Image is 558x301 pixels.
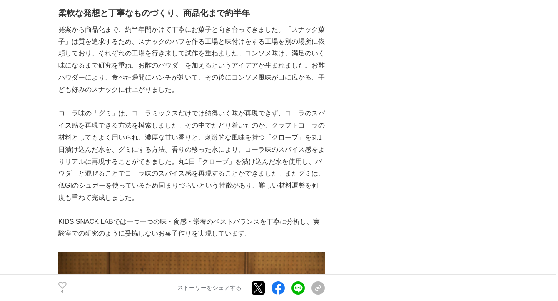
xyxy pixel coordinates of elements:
strong: 柔軟な発想と丁寧なものづくり、商品化まで約半年 [58,8,250,18]
p: ストーリーをシェアする [177,284,242,292]
p: KIDS SNACK LABでは一つ一つの味・食感・栄養のベストバランスを丁寧に分析し、実験室での研究のように妥協しないお菓子作りを実現しています。 [58,216,325,240]
p: 発案から商品化まで、約半年間かけて丁寧にお菓子と向き合ってきました。「スナック菓子」は質を追求するため、スナックのパフを作る工場と味付けをする工場を別の場所に依頼しており、それぞれの工場を行き来... [58,24,325,96]
p: 4 [58,290,67,294]
p: コーラ味の「グミ」は、コーラミックスだけでは納得いく味が再現できず、コーラのスパイス感を再現できる方法を模索しました。その中でたどり着いたのが、クラフトコーラの材料としてもよく用いられ、濃厚な甘... [58,108,325,203]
